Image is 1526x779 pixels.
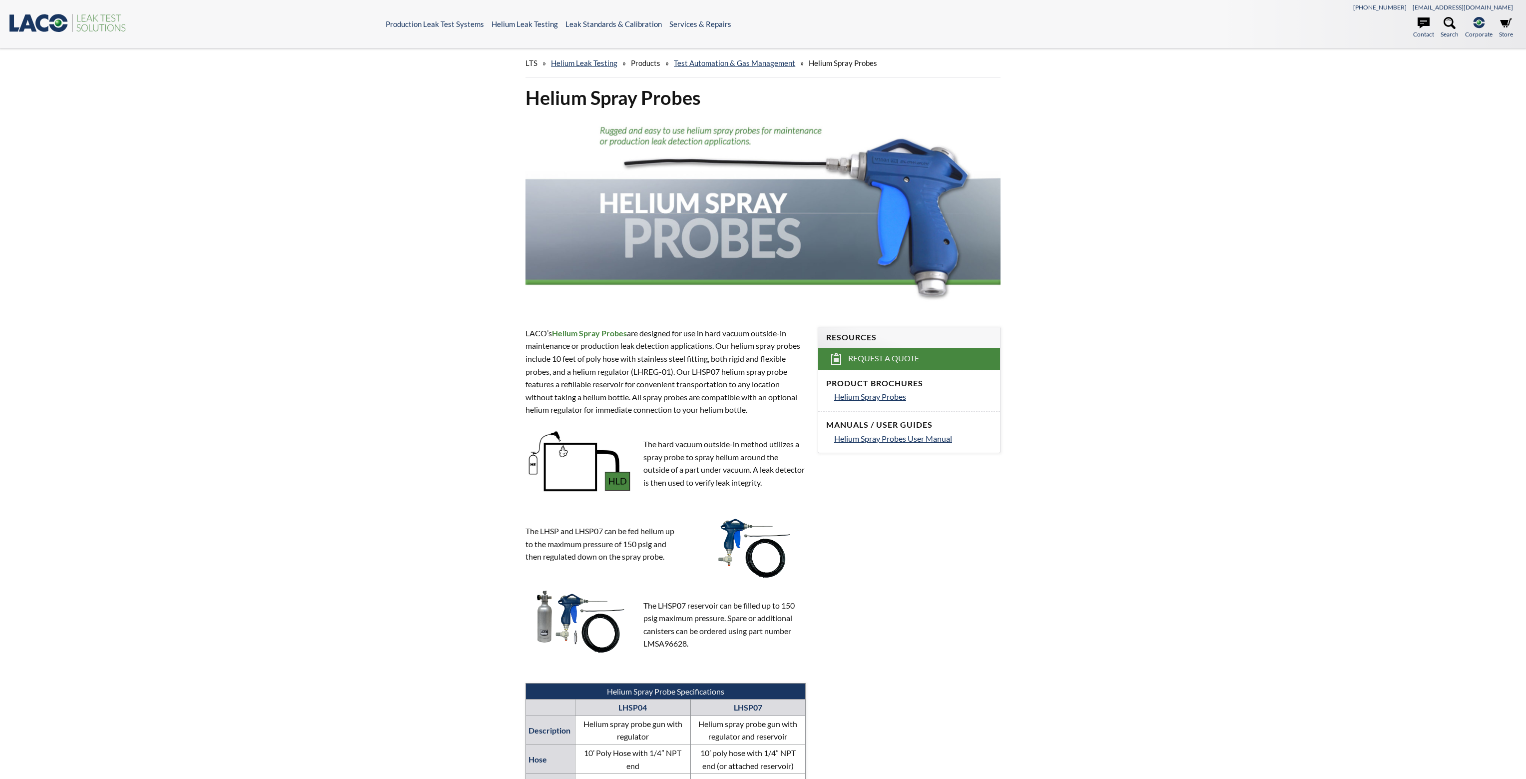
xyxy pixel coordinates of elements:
td: LHSP04 [575,700,690,716]
img: DSC_8723_-_WEB.png [693,511,806,586]
a: Production Leak Test Systems [386,19,484,28]
td: Helium spray probe gun with regulator [575,716,690,745]
td: Description [526,716,575,745]
td: Helium spray probe gun with regulator and reservoir [690,716,805,745]
img: Methods_Graphics_Hard_Vacuum_Outside-in_-_Copy.jpg [525,424,633,499]
a: Request a Quote [818,348,1000,370]
h1: Helium Spray Probes [525,85,1001,110]
div: » » » » [525,49,1001,77]
span: Helium Spray Probes User Manual [834,434,952,443]
img: Helium Spray Probe header [525,118,1001,308]
span: Corporate [1465,29,1493,39]
td: 10’ poly hose with 1/4” NPT end (or attached reservoir) [690,745,805,774]
span: Helium Spray Probes [834,392,906,401]
a: Helium Spray Probes User Manual [834,432,992,445]
td: 10’ Poly Hose with 1/4” NPT end [575,745,690,774]
span: LTS [525,58,537,67]
a: Store [1499,17,1513,39]
a: Services & Repairs [669,19,731,28]
span: Request a Quote [848,353,919,364]
span: Helium Spray Probes [809,58,877,67]
span: Helium Spray Probes [552,328,627,338]
a: [EMAIL_ADDRESS][DOMAIN_NAME] [1413,3,1513,11]
td: LHSP07 [690,700,805,716]
a: Search [1441,17,1459,39]
td: Hose [526,745,575,774]
h4: Product Brochures [826,378,992,389]
td: Helium Spray Probe Specifications [526,683,806,700]
h4: Manuals / User Guides [826,420,992,430]
a: [PHONE_NUMBER] [1353,3,1407,11]
p: The hard vacuum outside-in method utilizes a spray probe to spray helium around the outside of a ... [643,438,806,489]
a: Leak Standards & Calibration [565,19,662,28]
p: The LHSP07 reservoir can be filled up to 150 psig maximum pressure. Spare or additional canisters... [643,599,806,650]
a: Helium Leak Testing [551,58,617,67]
a: Test Automation & Gas Management [674,58,795,67]
span: Products [631,58,660,67]
p: LACO’s are designed for use in hard vacuum outside-in maintenance or production leak detection ap... [525,327,806,416]
a: Helium Leak Testing [492,19,558,28]
a: Contact [1413,17,1434,39]
h4: Resources [826,332,992,343]
a: Helium Spray Probes [834,390,992,403]
p: The LHSP and LHSP07 can be fed helium up to the maximum pressure of 150 psig and then regulated d... [525,525,683,563]
img: LHSP07-2023_-_WEB.png [525,586,633,661]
